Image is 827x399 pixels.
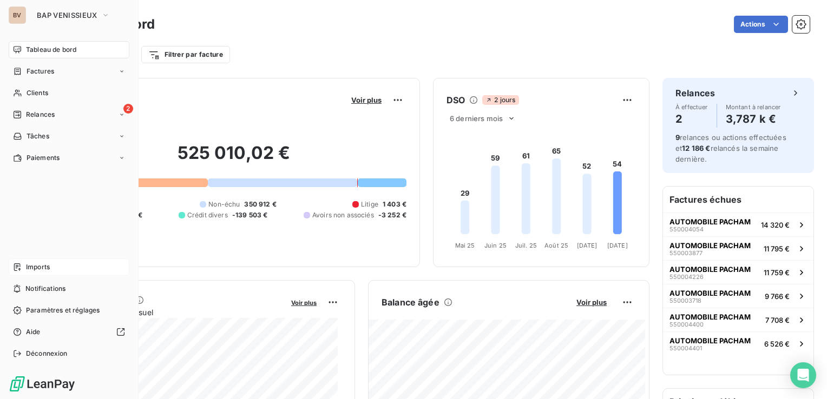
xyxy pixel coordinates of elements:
[244,199,276,209] span: 350 912 €
[663,212,813,236] button: AUTOMOBILE PACHAM55000405414 320 €
[382,296,439,309] h6: Balance âgée
[726,110,781,128] h4: 3,787 k €
[141,46,230,63] button: Filtrer par facture
[675,104,708,110] span: À effectuer
[455,242,475,249] tspan: Mai 25
[27,153,60,163] span: Paiements
[670,241,751,250] span: AUTOMOBILE PACHAM
[9,375,76,393] img: Logo LeanPay
[764,340,790,348] span: 6 526 €
[26,262,50,272] span: Imports
[25,284,65,294] span: Notifications
[663,284,813,308] button: AUTOMOBILE PACHAM5500037189 766 €
[26,45,76,55] span: Tableau de bord
[291,299,317,307] span: Voir plus
[482,95,518,105] span: 2 jours
[670,297,701,304] span: 550003718
[351,96,382,104] span: Voir plus
[675,133,680,142] span: 9
[761,221,790,229] span: 14 320 €
[37,11,97,19] span: BAP VENISSIEUX
[123,104,133,114] span: 2
[670,336,751,345] span: AUTOMOBILE PACHAM
[765,316,790,324] span: 7 708 €
[607,242,628,249] tspan: [DATE]
[26,305,100,315] span: Paramètres et réglages
[187,210,228,220] span: Crédit divers
[663,187,813,212] h6: Factures échues
[515,242,537,249] tspan: Juil. 25
[675,87,715,99] h6: Relances
[9,323,129,341] a: Aide
[27,66,54,76] span: Factures
[378,210,406,220] span: -3 252 €
[312,210,374,220] span: Avoirs non associés
[663,260,813,284] button: AUTOMOBILE PACHAM55000422611 759 €
[675,110,708,128] h4: 2
[663,236,813,260] button: AUTOMOBILE PACHAM55000387711 795 €
[450,114,503,123] span: 6 derniers mois
[61,142,406,175] h2: 525 010,02 €
[670,265,751,274] span: AUTOMOBILE PACHAM
[764,244,790,253] span: 11 795 €
[208,199,240,209] span: Non-échu
[447,94,465,107] h6: DSO
[734,16,788,33] button: Actions
[288,297,320,307] button: Voir plus
[27,131,49,141] span: Tâches
[484,242,507,249] tspan: Juin 25
[764,268,790,277] span: 11 759 €
[675,133,786,163] span: relances ou actions effectuées et relancés la semaine dernière.
[577,242,598,249] tspan: [DATE]
[26,349,68,358] span: Déconnexion
[663,308,813,331] button: AUTOMOBILE PACHAM5500044007 708 €
[670,226,704,232] span: 550004054
[9,6,26,24] div: BV
[348,95,385,105] button: Voir plus
[26,110,55,119] span: Relances
[670,345,702,351] span: 550004401
[765,292,790,301] span: 9 766 €
[26,327,41,337] span: Aide
[573,297,610,307] button: Voir plus
[61,307,284,318] span: Chiffre d'affaires mensuel
[726,104,781,110] span: Montant à relancer
[232,210,268,220] span: -139 503 €
[670,217,751,226] span: AUTOMOBILE PACHAM
[670,250,703,256] span: 550003877
[663,331,813,355] button: AUTOMOBILE PACHAM5500044016 526 €
[682,144,710,152] span: 12 186 €
[790,362,816,388] div: Open Intercom Messenger
[27,88,48,98] span: Clients
[576,298,607,307] span: Voir plus
[383,199,406,209] span: 1 403 €
[670,289,751,297] span: AUTOMOBILE PACHAM
[670,274,704,280] span: 550004226
[670,321,704,328] span: 550004400
[670,312,751,321] span: AUTOMOBILE PACHAM
[361,199,378,209] span: Litige
[544,242,568,249] tspan: Août 25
